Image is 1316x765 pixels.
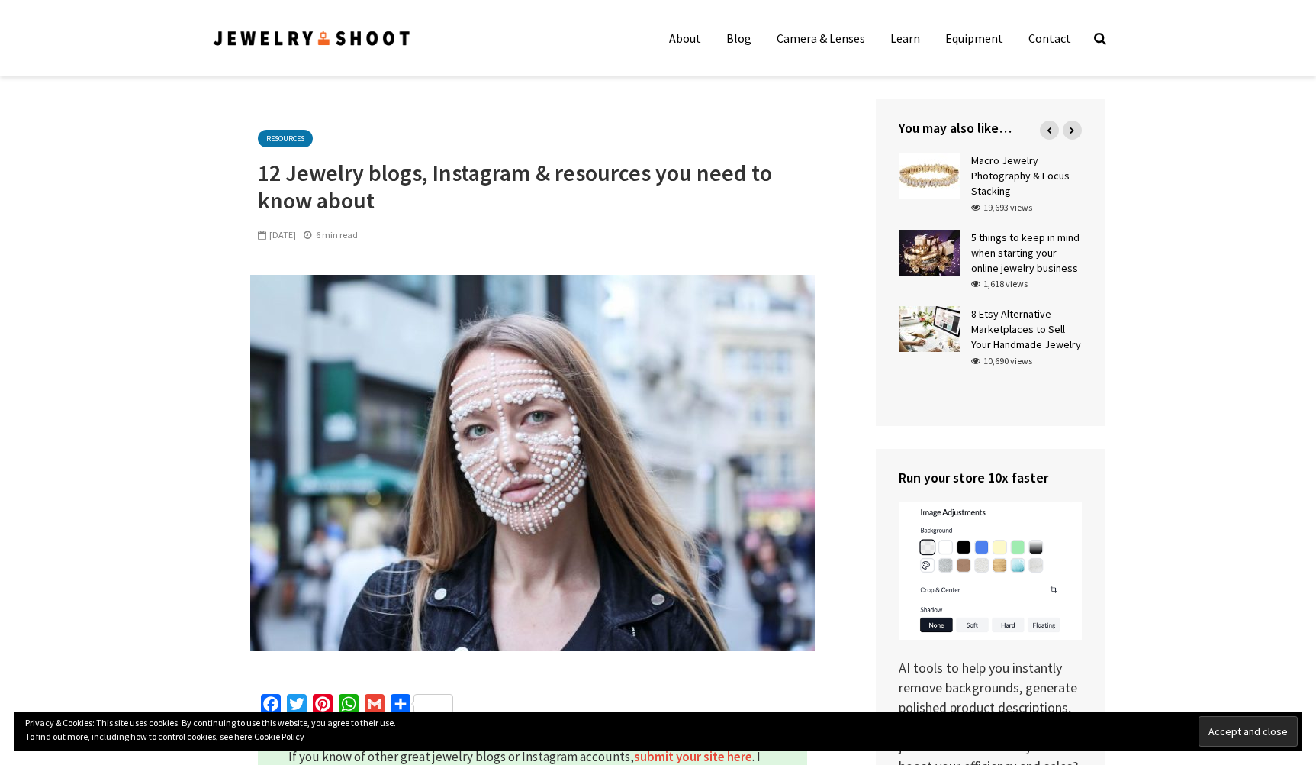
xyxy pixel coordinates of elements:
a: Macro Jewelry Photography & Focus Stacking [971,153,1070,198]
a: Learn [879,23,931,53]
div: 1,618 views [971,277,1028,291]
h4: You may also like… [899,118,1082,137]
a: Cookie Policy [254,731,304,742]
img: Jewelry Photographer Bay Area - San Francisco | Nationwide via Mail [212,28,412,49]
a: Camera & Lenses [765,23,877,53]
a: Equipment [934,23,1015,53]
h1: 12 Jewelry blogs, Instagram & resources you need to know about [258,159,807,214]
input: Accept and close [1199,716,1298,747]
a: Twitter [284,694,310,719]
a: WhatsApp [336,694,362,719]
div: 19,693 views [971,201,1032,215]
a: Ανταλλαγή [388,694,456,719]
div: 10,690 views [971,354,1032,368]
a: Blog [715,23,763,53]
div: 6 min read [304,228,358,242]
a: 8 Etsy Alternative Marketplaces to Sell Your Handmade Jewelry [971,307,1081,351]
span: [DATE] [258,229,296,240]
a: About [658,23,713,53]
a: Facebook [258,694,284,719]
a: Contact [1017,23,1083,53]
h4: Run your store 10x faster [899,468,1082,487]
div: Privacy & Cookies: This site uses cookies. By continuing to use this website, you agree to their ... [14,712,1302,751]
img: Jewelry Blogs & Sites to Follow [250,275,815,651]
a: 5 things to keep in mind when starting your online jewelry business [971,231,1080,275]
a: Pinterest [310,694,336,719]
a: Resources [258,130,313,147]
a: Gmail [362,694,388,719]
